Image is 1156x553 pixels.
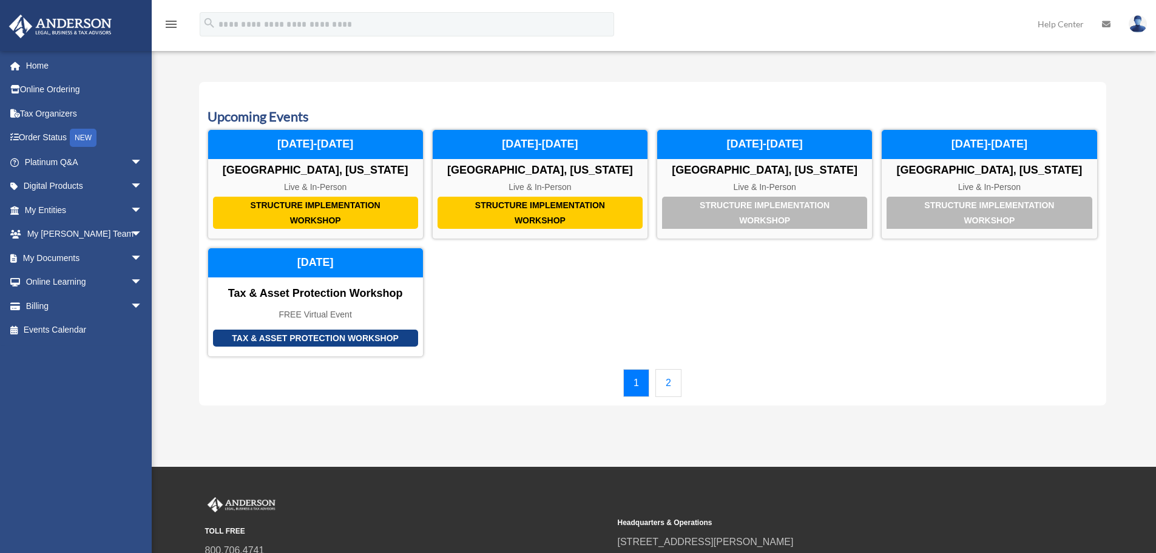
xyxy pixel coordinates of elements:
img: Anderson Advisors Platinum Portal [205,497,278,513]
a: Platinum Q&Aarrow_drop_down [8,150,161,174]
a: menu [164,21,178,32]
img: User Pic [1129,15,1147,33]
div: [DATE]-[DATE] [882,130,1097,159]
div: FREE Virtual Event [208,310,423,320]
a: 1 [623,369,649,397]
span: arrow_drop_down [130,270,155,295]
a: My Documentsarrow_drop_down [8,246,161,270]
a: Structure Implementation Workshop [GEOGRAPHIC_DATA], [US_STATE] Live & In-Person [DATE]-[DATE] [208,129,424,239]
div: [DATE]-[DATE] [433,130,647,159]
div: [GEOGRAPHIC_DATA], [US_STATE] [657,164,872,177]
a: Order StatusNEW [8,126,161,151]
div: NEW [70,129,96,147]
a: My Entitiesarrow_drop_down [8,198,161,222]
div: Live & In-Person [882,182,1097,192]
div: [DATE]-[DATE] [657,130,872,159]
div: [DATE] [208,248,423,277]
small: Headquarters & Operations [618,517,1022,529]
h3: Upcoming Events [208,107,1098,126]
a: Tax Organizers [8,101,161,126]
a: Structure Implementation Workshop [GEOGRAPHIC_DATA], [US_STATE] Live & In-Person [DATE]-[DATE] [657,129,873,239]
div: Structure Implementation Workshop [662,197,867,229]
small: TOLL FREE [205,525,609,538]
span: arrow_drop_down [130,246,155,271]
a: Structure Implementation Workshop [GEOGRAPHIC_DATA], [US_STATE] Live & In-Person [DATE]-[DATE] [881,129,1097,239]
span: arrow_drop_down [130,150,155,175]
a: [STREET_ADDRESS][PERSON_NAME] [618,537,794,547]
i: menu [164,17,178,32]
div: [DATE]-[DATE] [208,130,423,159]
a: Home [8,53,161,78]
div: Structure Implementation Workshop [213,197,418,229]
div: Tax & Asset Protection Workshop [208,287,423,300]
div: [GEOGRAPHIC_DATA], [US_STATE] [882,164,1097,177]
div: Tax & Asset Protection Workshop [213,330,418,347]
div: [GEOGRAPHIC_DATA], [US_STATE] [208,164,423,177]
img: Anderson Advisors Platinum Portal [5,15,115,38]
span: arrow_drop_down [130,198,155,223]
a: 2 [655,369,681,397]
div: Structure Implementation Workshop [438,197,643,229]
a: Events Calendar [8,318,155,342]
span: arrow_drop_down [130,294,155,319]
a: Billingarrow_drop_down [8,294,161,318]
a: Digital Productsarrow_drop_down [8,174,161,198]
i: search [203,16,216,30]
a: Online Learningarrow_drop_down [8,270,161,294]
div: Structure Implementation Workshop [887,197,1092,229]
div: Live & In-Person [657,182,872,192]
a: My [PERSON_NAME] Teamarrow_drop_down [8,222,161,246]
a: Tax & Asset Protection Workshop Tax & Asset Protection Workshop FREE Virtual Event [DATE] [208,248,424,357]
span: arrow_drop_down [130,174,155,199]
div: Live & In-Person [433,182,647,192]
a: Structure Implementation Workshop [GEOGRAPHIC_DATA], [US_STATE] Live & In-Person [DATE]-[DATE] [432,129,648,239]
span: arrow_drop_down [130,222,155,247]
div: [GEOGRAPHIC_DATA], [US_STATE] [433,164,647,177]
div: Live & In-Person [208,182,423,192]
a: Online Ordering [8,78,161,102]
